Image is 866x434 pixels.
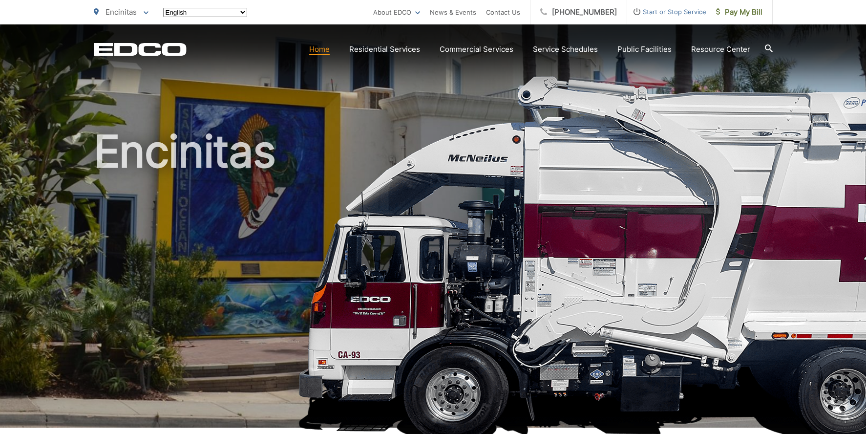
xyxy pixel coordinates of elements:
a: Commercial Services [440,43,513,55]
select: Select a language [163,8,247,17]
a: EDCD logo. Return to the homepage. [94,43,187,56]
a: Service Schedules [533,43,598,55]
a: Residential Services [349,43,420,55]
a: Public Facilities [617,43,672,55]
a: About EDCO [373,6,420,18]
span: Encinitas [106,7,137,17]
span: Pay My Bill [716,6,762,18]
a: Contact Us [486,6,520,18]
a: News & Events [430,6,476,18]
a: Home [309,43,330,55]
a: Resource Center [691,43,750,55]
